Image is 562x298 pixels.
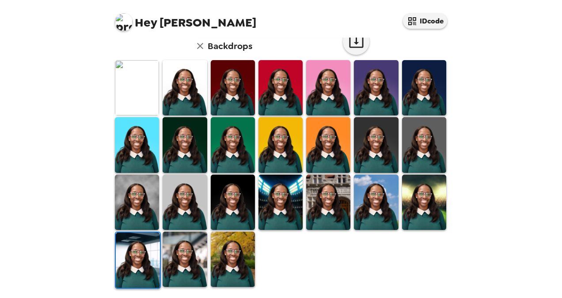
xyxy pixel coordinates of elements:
img: profile pic [115,13,133,31]
span: [PERSON_NAME] [115,9,256,29]
span: Hey [135,15,157,31]
h6: Backdrops [208,39,252,53]
button: IDcode [403,13,447,29]
img: Original [115,60,159,115]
